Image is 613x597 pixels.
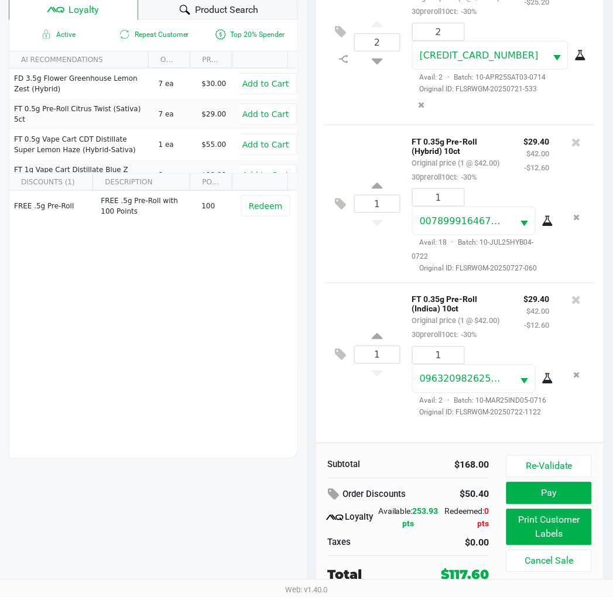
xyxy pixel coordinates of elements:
span: -30% [458,331,477,339]
inline-svg: Active loyalty member [39,28,53,42]
span: Loyalty [69,3,99,17]
inline-svg: Is repeat customer [118,28,132,42]
span: 253.93 pts [403,507,439,529]
div: Data table [9,174,297,367]
span: Web: v1.40.0 [286,586,328,595]
span: $90.00 [201,171,226,179]
span: -30% [458,173,477,181]
th: DISCOUNTS (1) [9,174,93,191]
span: Add to Cart [242,170,289,180]
p: $29.40 [524,134,550,146]
span: Original ID: FLSRWGM-20250721-533 [412,84,586,94]
th: ON HAND [148,52,190,68]
span: Original ID: FLSRWGM-20250727-060 [412,263,550,274]
span: Avail: 2 Batch: 10-MAR25IND05-0716 [412,397,547,405]
span: $29.00 [201,110,226,118]
span: $30.00 [201,80,226,88]
div: Loyalty [328,511,379,525]
inline-svg: Split item qty to new line [334,52,354,67]
td: FT 0.5g Pre-Roll Citrus Twist (Sativa) 5ct [9,99,153,129]
span: Redeem [249,201,282,211]
button: Re-Validate [506,455,591,478]
span: · [447,239,458,247]
th: AI RECOMMENDATIONS [9,52,148,68]
span: Active [9,28,105,42]
small: Original price (1 @ $42.00) [412,159,500,167]
p: FT 0.35g Pre-Roll (Indica) 10ct [412,292,506,314]
button: Add to Cart [235,104,297,125]
td: FT 0.5g Vape Cart CDT Distillate Super Lemon Haze (Hybrid-Sativa) [9,129,153,160]
div: $0.00 [417,536,489,550]
span: Avail: 18 Batch: 10-JUL25HYB04-0722 [412,239,534,261]
span: $55.00 [201,140,226,149]
small: $42.00 [527,307,550,316]
p: $29.40 [524,292,550,304]
small: 30preroll10ct: [412,331,477,339]
button: Add to Cart [235,164,297,186]
button: Pay [506,482,591,505]
span: 0078999164670169 [420,215,515,227]
button: Print Customer Labels [506,509,591,545]
inline-svg: Is a top 20% spender [214,28,228,42]
button: Add to Cart [235,73,297,94]
div: Data table [9,52,297,173]
div: $168.00 [417,458,489,472]
td: FREE .5g Pre-Roll [9,191,95,221]
td: 100 [196,191,239,221]
button: Select [513,207,535,235]
span: Product Search [195,3,258,17]
span: Original ID: FLSRWGM-20250722-1122 [412,407,550,418]
span: Top 20% Spender [201,28,297,42]
small: -$12.60 [525,163,550,172]
button: Remove the package from the orderLine [569,207,585,228]
div: Subtotal [328,458,400,472]
small: -$12.60 [525,321,550,330]
small: 30preroll10ct: [412,173,477,181]
span: [CREDIT_CARD_NUMBER] [420,50,539,61]
div: $50.40 [447,485,489,505]
small: 30preroll10ct: [412,7,477,16]
small: Original price (1 @ $42.00) [412,317,500,325]
span: · [443,397,454,405]
span: Avail: 2 Batch: 10-APR25SAT03-0714 [412,73,546,81]
span: Add to Cart [242,109,289,119]
td: 7 ea [153,99,197,129]
span: -30% [458,7,477,16]
td: FD 3.5g Flower Greenhouse Lemon Zest (Hybrid) [9,68,153,99]
span: · [443,73,454,81]
div: Redeemed: [439,506,489,530]
div: Total [328,565,424,585]
button: Select [513,365,535,393]
th: PRICE [190,52,231,68]
span: 0963209826256490 [420,373,515,385]
td: FT 1g Vape Cart Distillate Blue Z (Hybrid-Indica) [9,160,153,190]
p: FT 0.35g Pre-Roll (Hybrid) 10ct [412,134,506,156]
span: Repeat Customer [105,28,201,42]
th: POINTS [190,174,231,191]
button: Select [546,42,568,69]
td: 1 ea [153,129,197,160]
button: Remove the package from the orderLine [569,365,585,386]
th: DESCRIPTION [93,174,190,191]
div: Order Discounts [328,485,430,506]
div: Taxes [328,536,400,550]
div: $117.60 [441,565,489,585]
td: 8 ea [153,160,197,190]
button: Cancel Sale [506,550,591,572]
small: $42.00 [527,149,550,158]
button: Remove the package from the orderLine [413,94,429,116]
span: Add to Cart [242,140,289,149]
span: Add to Cart [242,79,289,88]
td: 7 ea [153,68,197,99]
button: Redeem [241,195,290,217]
td: FREE .5g Pre-Roll with 100 Points [95,191,196,221]
div: Available: [378,506,439,530]
button: Add to Cart [235,134,297,155]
